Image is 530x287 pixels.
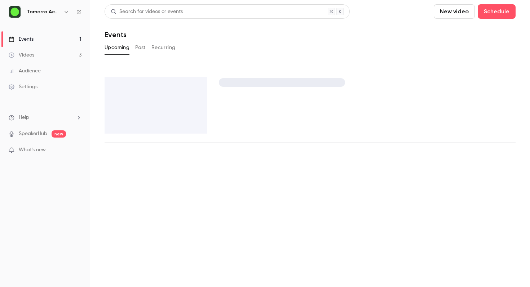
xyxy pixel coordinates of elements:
[27,8,61,15] h6: Tomorro Academy
[19,114,29,121] span: Help
[9,6,21,18] img: Tomorro Academy
[19,130,47,138] a: SpeakerHub
[9,83,37,90] div: Settings
[52,130,66,138] span: new
[111,8,183,15] div: Search for videos or events
[9,114,81,121] li: help-dropdown-opener
[9,51,34,59] div: Videos
[105,30,127,39] h1: Events
[9,67,41,75] div: Audience
[9,36,34,43] div: Events
[478,4,516,19] button: Schedule
[19,146,46,154] span: What's new
[105,42,129,53] button: Upcoming
[434,4,475,19] button: New video
[151,42,176,53] button: Recurring
[135,42,146,53] button: Past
